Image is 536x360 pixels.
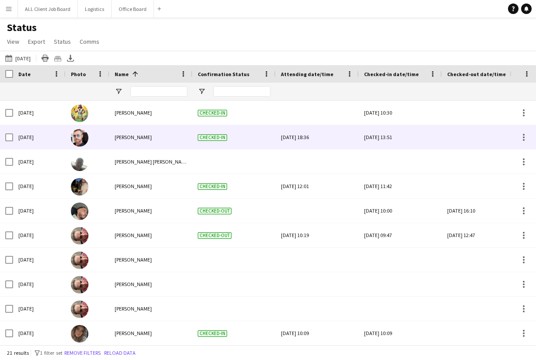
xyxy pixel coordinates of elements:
button: [DATE] [4,53,32,63]
img: Connor Ledwith [71,154,88,171]
img: Jean Ramsay [71,227,88,245]
span: Status [54,38,71,45]
button: Reload data [102,348,137,358]
span: Checked-in [198,110,227,116]
img: Jean Ramsay [71,301,88,318]
div: [DATE] 11:42 [364,174,437,198]
span: [PERSON_NAME] [115,330,152,336]
span: [PERSON_NAME] [115,232,152,238]
a: View [4,36,23,47]
div: [DATE] [13,223,66,247]
span: Export [28,38,45,45]
span: [PERSON_NAME] [115,207,152,214]
span: Checked-in [198,330,227,337]
span: [PERSON_NAME] [115,134,152,140]
span: [PERSON_NAME] [PERSON_NAME] [115,158,190,165]
div: [DATE] 10:09 [281,321,354,345]
span: Checked-in [198,183,227,190]
div: [DATE] 12:47 [447,223,520,247]
span: [PERSON_NAME] [115,109,152,116]
span: Checked-in [198,134,227,141]
div: [DATE] [13,272,66,296]
a: Status [50,36,74,47]
div: [DATE] 10:19 [281,223,354,247]
span: Checked-out date/time [447,71,506,77]
div: [DATE] [13,150,66,174]
span: Checked-out [198,208,231,214]
div: [DATE] [13,248,66,272]
a: Export [25,36,49,47]
span: [PERSON_NAME] [115,281,152,287]
div: [DATE] [13,174,66,198]
span: Photo [71,71,86,77]
span: Name [115,71,129,77]
span: 1 filter set [40,350,63,356]
div: [DATE] 16:10 [447,199,520,223]
img: Lydia Fay Deegan [71,325,88,343]
div: [DATE] [13,101,66,125]
img: George McGee [71,203,88,220]
app-action-btn: Crew files as ZIP [53,53,63,63]
button: ALL Client Job Board [18,0,78,17]
span: [PERSON_NAME] [115,256,152,263]
div: [DATE] 09:47 [364,223,437,247]
button: Open Filter Menu [115,87,123,95]
span: Confirmation Status [198,71,249,77]
span: Checked-in date/time [364,71,419,77]
div: [DATE] 18:36 [281,125,354,149]
button: Logistics [78,0,112,17]
div: [DATE] 10:09 [364,321,437,345]
app-action-btn: Export XLSX [65,53,76,63]
div: [DATE] [13,125,66,149]
input: Confirmation Status Filter Input [214,86,270,97]
div: [DATE] [13,297,66,321]
img: Jean Ramsay [71,252,88,269]
input: Name Filter Input [130,86,187,97]
div: [DATE] 10:00 [364,199,437,223]
span: View [7,38,19,45]
div: [DATE] [13,321,66,345]
span: [PERSON_NAME] [115,183,152,189]
app-action-btn: Print [40,53,50,63]
button: Open Filter Menu [198,87,206,95]
div: [DATE] [13,199,66,223]
span: Attending date/time [281,71,333,77]
span: Checked-out [198,232,231,239]
a: Comms [76,36,103,47]
span: [PERSON_NAME] [115,305,152,312]
button: Remove filters [63,348,102,358]
img: Alex Waddingham [71,105,88,122]
div: [DATE] 12:01 [281,174,354,198]
img: Eric Stolarski [71,178,88,196]
span: Date [18,71,31,77]
img: Chris Hickie [71,129,88,147]
button: Office Board [112,0,154,17]
div: [DATE] 10:30 [364,101,437,125]
img: Jean Ramsay [71,276,88,294]
div: [DATE] 13:51 [364,125,437,149]
span: Comms [80,38,99,45]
